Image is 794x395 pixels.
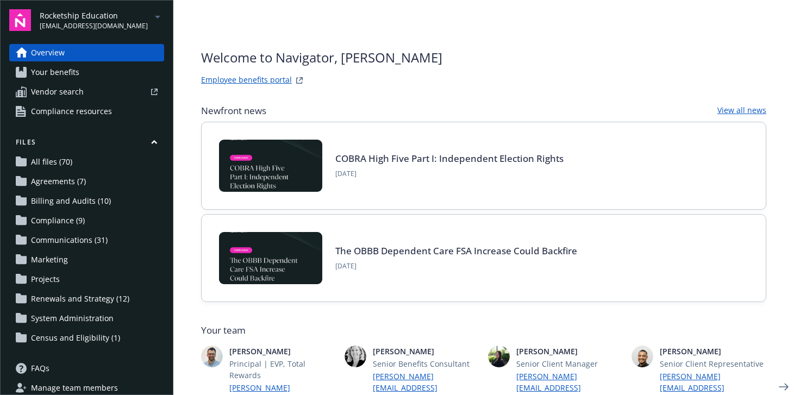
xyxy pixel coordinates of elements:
a: Census and Eligibility (1) [9,329,164,347]
button: Rocketship Education[EMAIL_ADDRESS][DOMAIN_NAME]arrowDropDown [40,9,164,31]
a: Projects [9,271,164,288]
span: Agreements (7) [31,173,86,190]
a: All files (70) [9,153,164,171]
span: [PERSON_NAME] [373,346,479,357]
span: Compliance resources [31,103,112,120]
span: Census and Eligibility (1) [31,329,120,347]
span: All files (70) [31,153,72,171]
img: photo [345,346,366,367]
img: photo [488,346,510,367]
span: [EMAIL_ADDRESS][DOMAIN_NAME] [40,21,148,31]
span: Compliance (9) [31,212,85,229]
span: [PERSON_NAME] [660,346,766,357]
a: Overview [9,44,164,61]
span: Overview [31,44,65,61]
img: navigator-logo.svg [9,9,31,31]
a: FAQs [9,360,164,377]
span: System Administration [31,310,114,327]
span: Welcome to Navigator , [PERSON_NAME] [201,48,442,67]
a: Marketing [9,251,164,268]
img: photo [632,346,653,367]
span: FAQs [31,360,49,377]
span: Your team [201,324,766,337]
span: Projects [31,271,60,288]
span: Your benefits [31,64,79,81]
a: Compliance (9) [9,212,164,229]
a: Vendor search [9,83,164,101]
img: photo [201,346,223,367]
a: Your benefits [9,64,164,81]
img: BLOG-Card Image - Compliance - COBRA High Five Pt 1 07-18-25.jpg [219,140,322,192]
button: Files [9,137,164,151]
a: Renewals and Strategy (12) [9,290,164,308]
a: View all news [717,104,766,117]
img: BLOG-Card Image - Compliance - OBBB Dep Care FSA - 08-01-25.jpg [219,232,322,284]
a: arrowDropDown [151,10,164,23]
span: Billing and Audits (10) [31,192,111,210]
span: Newfront news [201,104,266,117]
a: striveWebsite [293,74,306,87]
span: Senior Client Manager [516,358,623,369]
span: [PERSON_NAME] [229,346,336,357]
span: [PERSON_NAME] [516,346,623,357]
span: [DATE] [335,261,577,271]
span: Senior Benefits Consultant [373,358,479,369]
span: Communications (31) [31,231,108,249]
span: Vendor search [31,83,84,101]
span: Senior Client Representative [660,358,766,369]
a: Compliance resources [9,103,164,120]
a: The OBBB Dependent Care FSA Increase Could Backfire [335,244,577,257]
a: Communications (31) [9,231,164,249]
a: Employee benefits portal [201,74,292,87]
a: Agreements (7) [9,173,164,190]
span: Principal | EVP, Total Rewards [229,358,336,381]
span: Renewals and Strategy (12) [31,290,129,308]
a: COBRA High Five Part I: Independent Election Rights [335,152,564,165]
a: System Administration [9,310,164,327]
span: Rocketship Education [40,10,148,21]
span: [DATE] [335,169,564,179]
a: Billing and Audits (10) [9,192,164,210]
span: Marketing [31,251,68,268]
